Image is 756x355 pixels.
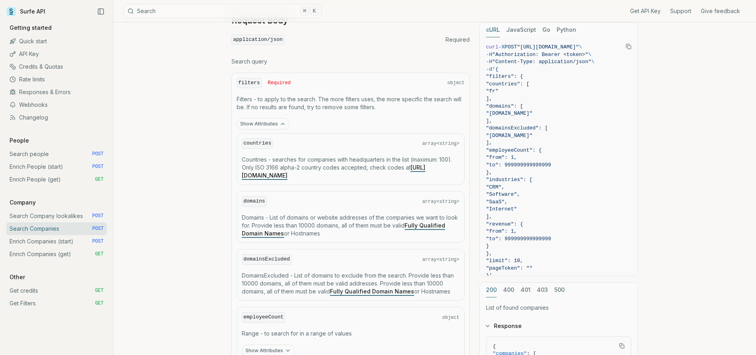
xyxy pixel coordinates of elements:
span: "pageToken": "" [486,265,532,271]
span: "SaaS", [486,199,508,205]
p: Range - to search for in a range of values [242,330,459,338]
span: GET [95,176,104,183]
a: Support [670,7,691,15]
code: domainsExcluded [242,254,291,265]
span: "Content-Type: application/json" [492,59,592,65]
a: Responses & Errors [6,86,107,98]
span: array<string> [422,199,459,205]
span: }' [486,272,492,278]
button: Copy Text [616,340,628,352]
span: "Authorization: Bearer <token>" [492,52,588,58]
span: GET [95,251,104,257]
a: Webhooks [6,98,107,111]
span: POST [92,213,104,219]
p: Other [6,273,28,281]
a: Credits & Quotas [6,60,107,73]
code: application/json [231,35,284,45]
a: Enrich Companies (get) GET [6,248,107,260]
span: "to": 999999999999999 [486,162,551,168]
kbd: K [310,7,319,15]
code: countries [242,138,273,149]
span: -H [486,59,492,65]
span: \ [588,52,591,58]
span: "[URL][DOMAIN_NAME]" [517,44,579,50]
span: -H [486,52,492,58]
span: \ [591,59,594,65]
span: "filters": { [486,73,523,79]
a: Changelog [6,111,107,124]
p: Filters - to apply to the search. The more filters uses, the more specific the search will be. If... [237,95,465,111]
a: Search Companies POST [6,222,107,235]
a: Enrich Companies (start) POST [6,235,107,248]
button: Show Attributes [237,118,289,130]
p: List of found companies [486,304,631,312]
span: "to": 999999999999999 [486,236,551,242]
code: employeeCount [242,312,285,323]
p: Company [6,199,39,206]
span: -X [498,44,505,50]
span: object [442,314,459,321]
span: array<string> [422,141,459,147]
span: -d [486,66,492,72]
button: Python [557,23,576,37]
span: ], [486,118,492,124]
span: ], [486,214,492,220]
button: cURL [486,23,500,37]
button: JavaScript [506,23,536,37]
code: filters [237,78,262,89]
a: Give feedback [701,7,740,15]
span: POST [92,238,104,245]
span: "domains": [ [486,103,523,109]
span: '{ [492,66,499,72]
span: "domainsExcluded": [ [486,125,548,131]
p: Search query [231,58,470,66]
span: GET [95,300,104,307]
button: Copy Text [623,41,634,52]
span: GET [95,287,104,294]
span: "from": 1, [486,228,517,234]
span: POST [92,151,104,157]
span: POST [92,164,104,170]
span: "CRM", [486,184,505,190]
button: 403 [537,283,548,297]
span: "countries": [ [486,81,529,87]
span: }, [486,170,492,176]
a: Get credits GET [6,284,107,297]
button: Collapse Sidebar [95,6,107,17]
kbd: ⌘ [300,7,309,15]
p: Countries - searches for companies with headquarters in the list (maximum: 100). Only ISO 3166 al... [242,156,459,179]
span: array<string> [422,257,459,263]
button: Go [542,23,550,37]
span: "Internet" [486,206,517,212]
span: Required [445,36,470,44]
a: Quick start [6,35,107,48]
a: API Key [6,48,107,60]
a: Search Company lookalikes POST [6,210,107,222]
span: }, [486,251,492,257]
button: 400 [503,283,514,297]
span: "limit": 10, [486,258,523,264]
span: { [493,343,496,349]
span: object [447,80,465,86]
a: Get Filters GET [6,297,107,310]
span: "from": 1, [486,154,517,160]
span: "[DOMAIN_NAME]" [486,133,532,139]
code: domains [242,196,267,207]
button: 200 [486,283,497,297]
p: DomainsExcluded - List of domains to exclude from the search. Provide less than 10000 domains, al... [242,272,459,295]
span: "revenue": { [486,221,523,227]
span: "fr" [486,88,498,94]
a: Surfe API [6,6,45,17]
button: 500 [554,283,565,297]
a: Enrich People (start) POST [6,160,107,173]
span: "employeeCount": { [486,147,542,153]
p: Getting started [6,24,55,32]
span: \ [579,44,582,50]
span: POST [92,226,104,232]
p: Domains - List of domains or website addresses of the companies we want to look for. Provide less... [242,214,459,237]
span: curl [486,44,498,50]
span: ], [486,140,492,146]
a: Rate limits [6,73,107,86]
span: "industries": [ [486,177,532,183]
a: Fully Qualified Domain Names [330,288,414,295]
